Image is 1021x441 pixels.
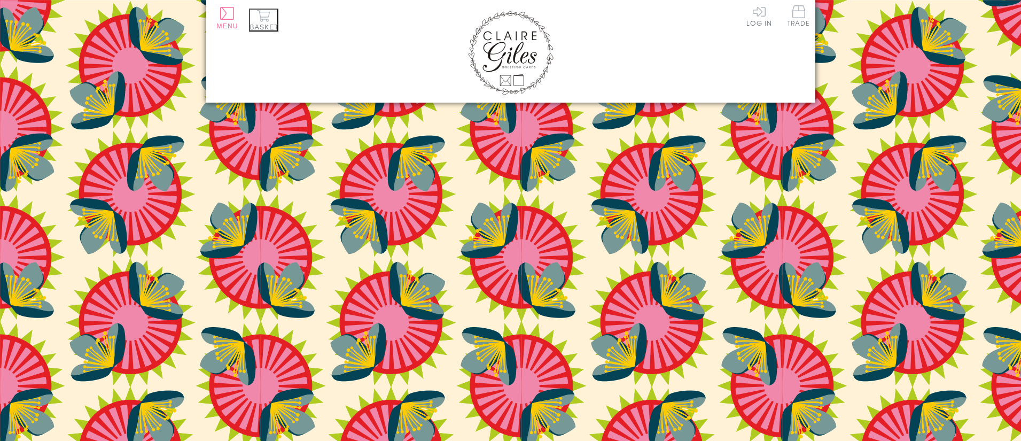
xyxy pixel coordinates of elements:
a: Log In [746,5,772,26]
span: Trade [788,5,810,26]
a: Trade [788,5,810,28]
span: Menu [217,22,238,30]
img: Claire Giles Greetings Cards [468,11,554,95]
button: Basket [249,9,278,32]
button: Menu [217,7,238,30]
